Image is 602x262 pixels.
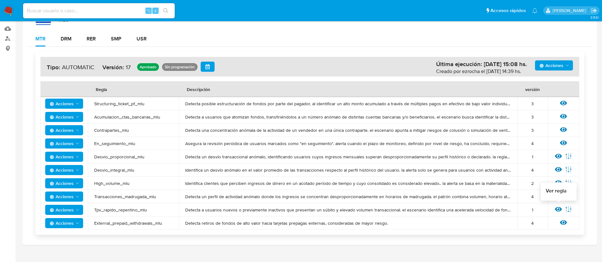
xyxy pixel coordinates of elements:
span: ⌥ [146,8,151,14]
span: s [155,8,156,14]
span: 3.158.1 [590,15,599,20]
button: search-icon [159,6,172,15]
a: Salir [591,7,597,14]
span: Accesos rápidos [490,7,526,14]
input: Buscar usuario o caso... [23,7,175,15]
span: Ver regla [546,187,567,194]
a: Notificaciones [532,8,538,13]
p: ezequielignacio.rocha@mercadolibre.com [553,8,588,14]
